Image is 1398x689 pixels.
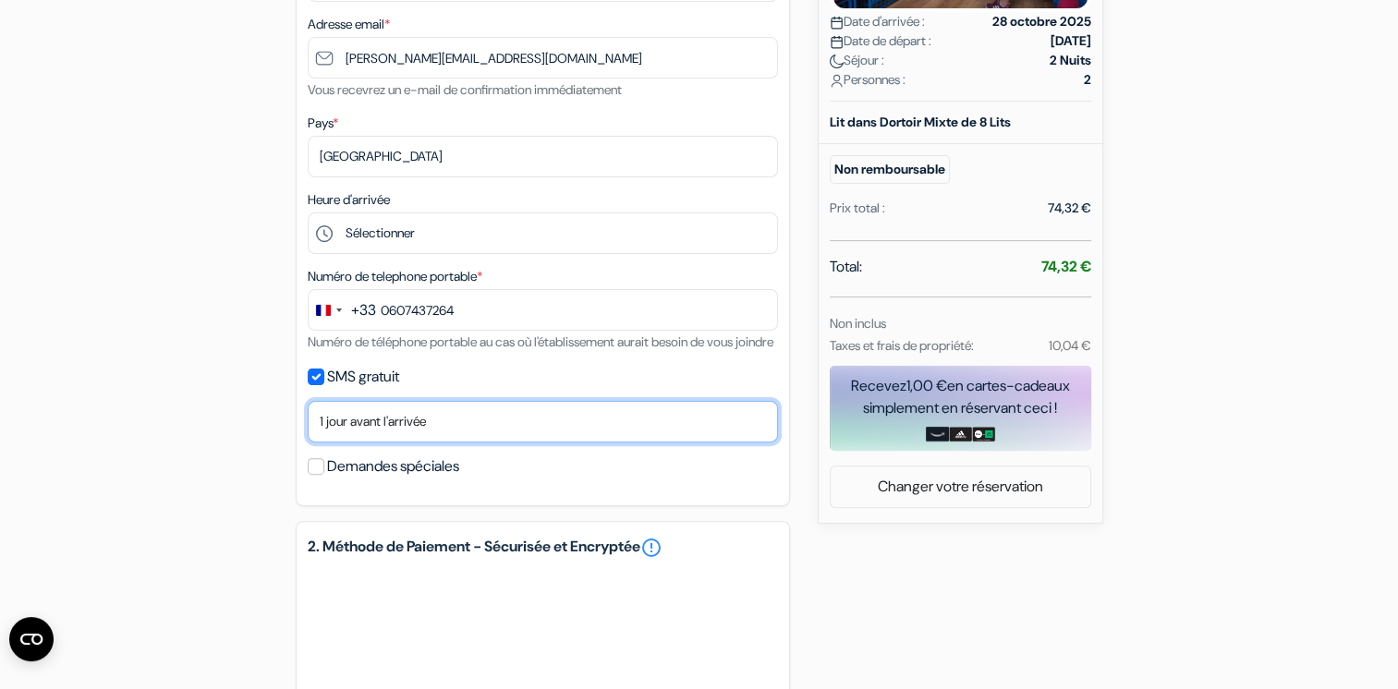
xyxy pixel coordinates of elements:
img: calendar.svg [830,16,844,30]
button: Change country, selected France (+33) [309,290,376,330]
div: Recevez en cartes-cadeaux simplement en réservant ceci ! [830,375,1091,419]
span: Total: [830,256,862,278]
strong: 74,32 € [1041,257,1091,276]
img: amazon-card-no-text.png [926,427,949,441]
span: Séjour : [830,51,884,70]
span: 1,00 € [906,376,947,395]
label: SMS gratuit [327,364,399,390]
a: Changer votre réservation [831,469,1090,504]
input: 6 12 34 56 78 [308,289,778,331]
strong: 28 octobre 2025 [992,12,1091,31]
span: Personnes : [830,70,906,90]
small: Vous recevrez un e-mail de confirmation immédiatement [308,81,622,98]
input: Entrer adresse e-mail [308,37,778,79]
small: Taxes et frais de propriété: [830,337,974,354]
img: user_icon.svg [830,74,844,88]
label: Demandes spéciales [327,453,459,479]
button: Ouvrir le widget CMP [9,617,54,661]
strong: 2 [1084,70,1091,90]
span: Date d'arrivée : [830,12,925,31]
img: calendar.svg [830,35,844,49]
label: Pays [308,114,338,133]
img: adidas-card.png [949,427,972,441]
label: Numéro de telephone portable [308,267,482,286]
b: Lit dans Dortoir Mixte de 8 Lits [830,114,1011,130]
strong: [DATE] [1051,31,1091,51]
div: 74,32 € [1048,199,1091,218]
label: Heure d'arrivée [308,190,390,210]
img: uber-uber-eats-card.png [972,427,995,441]
small: Non inclus [830,315,886,332]
small: Non remboursable [830,155,950,184]
a: error_outline [640,537,663,559]
label: Adresse email [308,15,390,34]
div: Prix total : [830,199,885,218]
div: +33 [351,299,376,321]
h5: 2. Méthode de Paiement - Sécurisée et Encryptée [308,537,778,559]
strong: 2 Nuits [1050,51,1091,70]
img: moon.svg [830,54,844,68]
span: Date de départ : [830,31,931,51]
small: 10,04 € [1048,337,1090,354]
small: Numéro de téléphone portable au cas où l'établissement aurait besoin de vous joindre [308,333,773,350]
